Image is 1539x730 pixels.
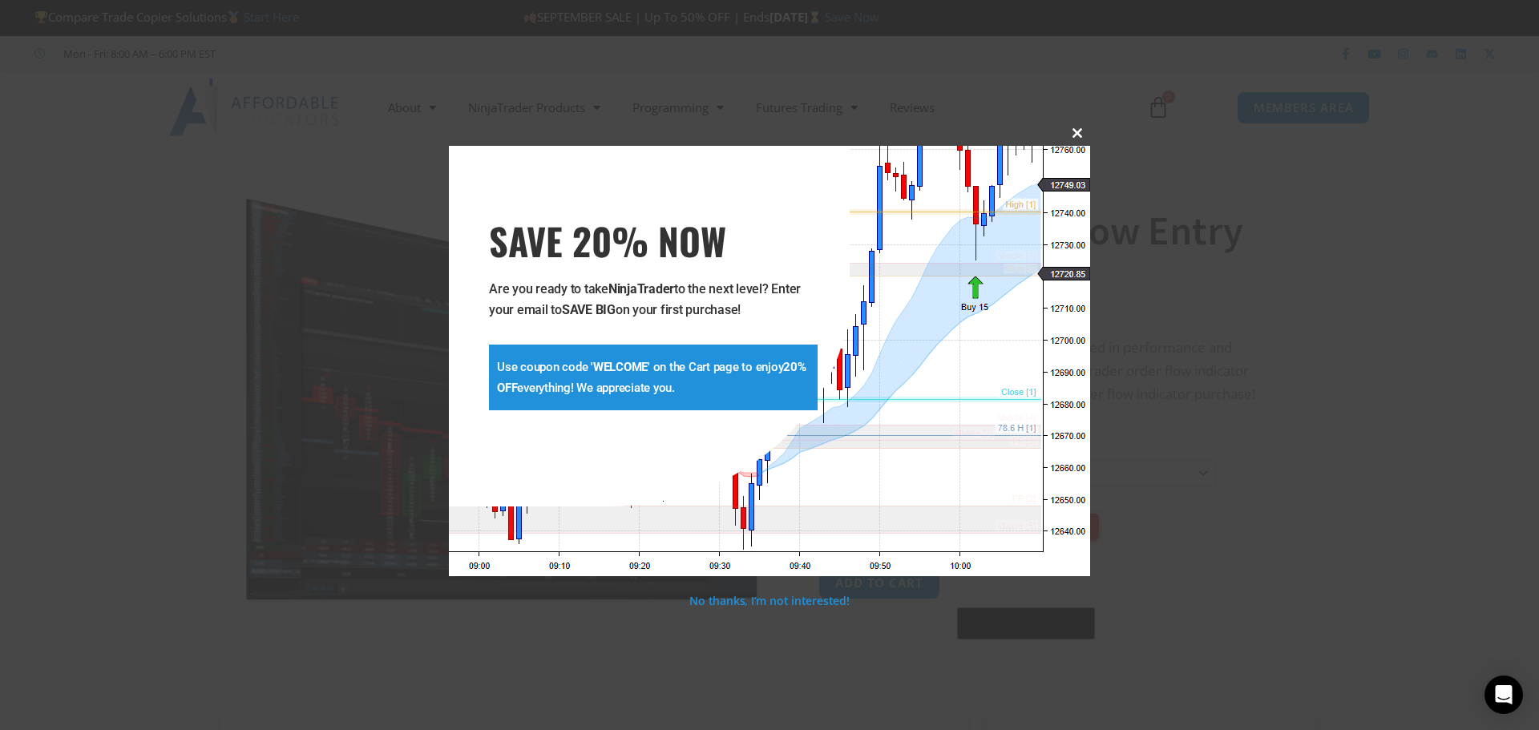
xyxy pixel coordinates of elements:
strong: SAVE BIG [562,302,616,317]
p: Are you ready to take to the next level? Enter your email to on your first purchase! [489,279,818,321]
div: Open Intercom Messenger [1484,676,1523,714]
strong: 20% OFF [497,360,806,395]
p: Use coupon code ' ' on the Cart page to enjoy everything! We appreciate you. [497,357,810,398]
a: No thanks, I’m not interested! [689,593,849,608]
strong: WELCOME [593,360,648,374]
h3: SAVE 20% NOW [489,218,818,263]
strong: NinjaTrader [608,281,674,296]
